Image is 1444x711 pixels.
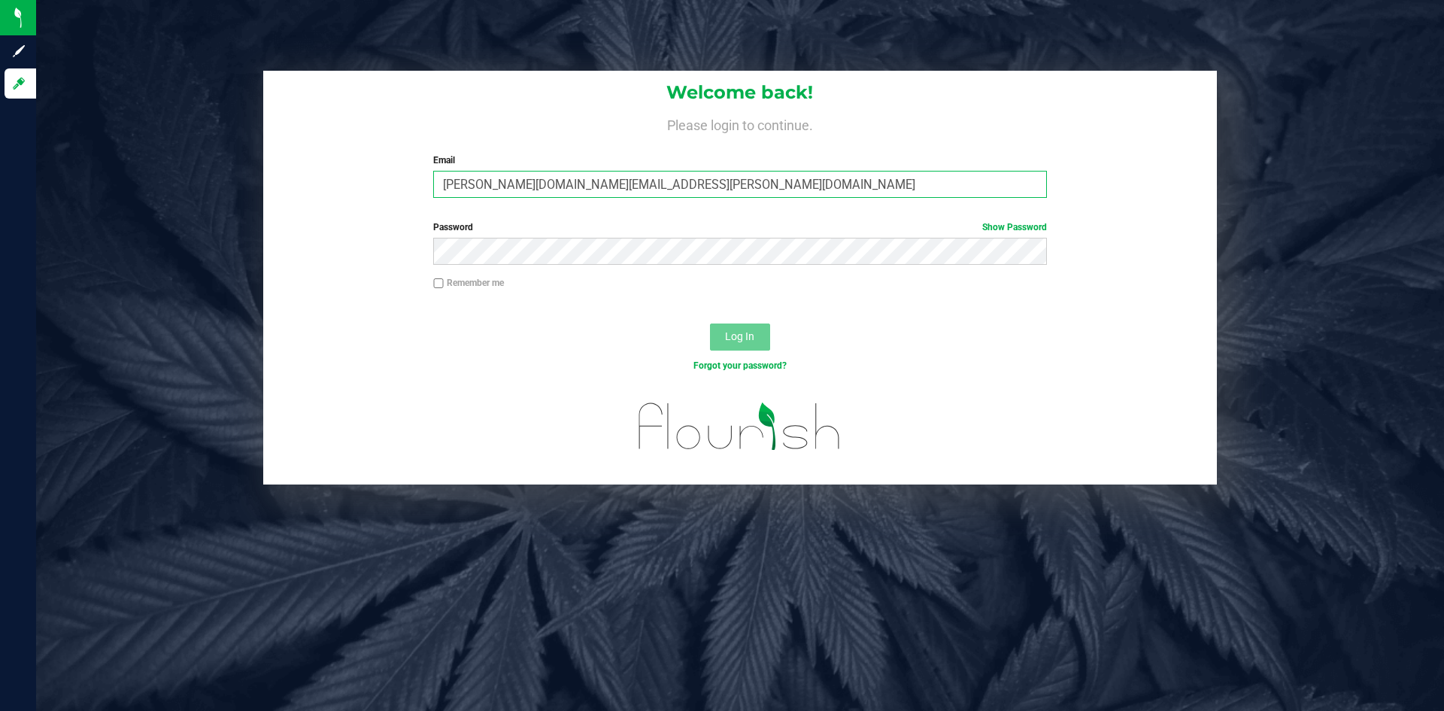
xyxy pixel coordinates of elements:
[982,222,1047,232] a: Show Password
[693,360,787,371] a: Forgot your password?
[433,276,504,290] label: Remember me
[433,153,1046,167] label: Email
[263,83,1217,102] h1: Welcome back!
[11,76,26,91] inline-svg: Log in
[433,222,473,232] span: Password
[725,330,754,342] span: Log In
[11,44,26,59] inline-svg: Sign up
[433,278,444,289] input: Remember me
[263,114,1217,132] h4: Please login to continue.
[620,388,859,465] img: flourish_logo.svg
[710,324,770,351] button: Log In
